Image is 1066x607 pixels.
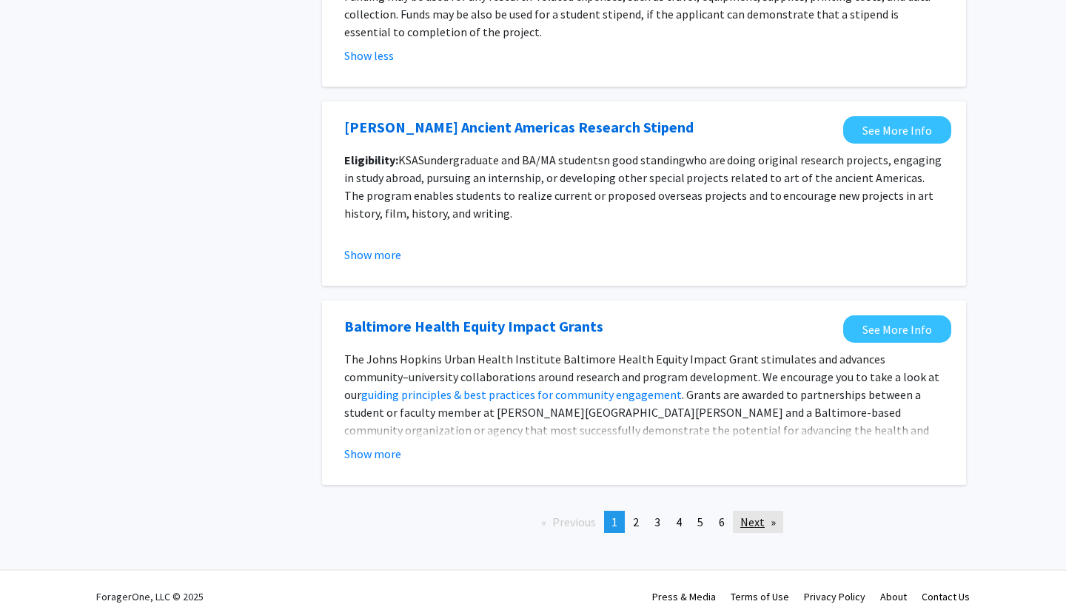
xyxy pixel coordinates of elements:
a: Opens in a new tab [344,315,603,338]
span: 5 [697,514,703,529]
a: Contact Us [922,590,970,603]
strong: Eligibility: [344,152,398,167]
span: The Johns Hopkins Urban Health Institute Baltimore Health Equity Impact Grant stimulates and adva... [344,352,939,402]
span: Previous [552,514,596,529]
ul: Pagination [322,511,966,533]
a: guiding principles & best practices for community engagement [361,387,682,402]
button: Show less [344,47,394,64]
a: About [880,590,907,603]
a: Opens in a new tab [344,116,694,138]
button: Show more [344,246,401,264]
span: 2 [633,514,639,529]
a: Press & Media [652,590,716,603]
a: Privacy Policy [804,590,865,603]
span: 6 [719,514,725,529]
span: 3 [654,514,660,529]
span: undergraduate and BA/MA students [424,152,603,167]
a: Terms of Use [731,590,789,603]
p: KSAS n good standing [344,151,944,222]
button: Show more [344,445,401,463]
span: 4 [676,514,682,529]
a: Next page [733,511,783,533]
a: Opens in a new tab [843,116,951,144]
span: 1 [611,514,617,529]
iframe: Chat [11,540,63,596]
a: Opens in a new tab [843,315,951,343]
